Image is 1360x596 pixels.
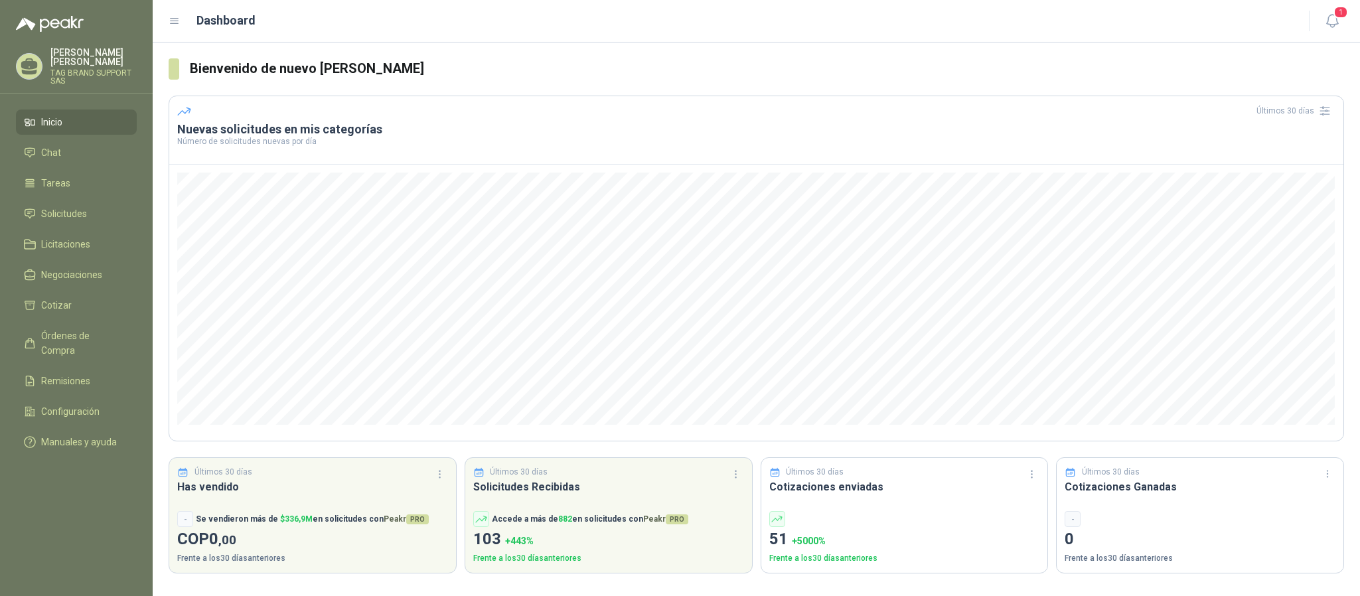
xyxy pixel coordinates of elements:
[209,530,236,548] span: 0
[196,513,429,526] p: Se vendieron más de en solicitudes con
[41,374,90,388] span: Remisiones
[16,140,137,165] a: Chat
[1320,9,1344,33] button: 1
[1082,466,1140,479] p: Últimos 30 días
[177,527,448,552] p: COP
[492,513,688,526] p: Accede a más de en solicitudes con
[1065,552,1335,565] p: Frente a los 30 días anteriores
[16,232,137,257] a: Licitaciones
[473,552,744,565] p: Frente a los 30 días anteriores
[1333,6,1348,19] span: 1
[41,267,102,282] span: Negociaciones
[41,298,72,313] span: Cotizar
[16,429,137,455] a: Manuales y ayuda
[792,536,826,546] span: + 5000 %
[177,552,448,565] p: Frente a los 30 días anteriores
[16,201,137,226] a: Solicitudes
[505,536,534,546] span: + 443 %
[473,479,744,495] h3: Solicitudes Recibidas
[769,527,1040,552] p: 51
[41,176,70,190] span: Tareas
[16,323,137,363] a: Órdenes de Compra
[769,552,1040,565] p: Frente a los 30 días anteriores
[177,511,193,527] div: -
[41,329,124,358] span: Órdenes de Compra
[16,110,137,135] a: Inicio
[190,58,1344,79] h3: Bienvenido de nuevo [PERSON_NAME]
[41,435,117,449] span: Manuales y ayuda
[16,16,84,32] img: Logo peakr
[666,514,688,524] span: PRO
[786,466,844,479] p: Últimos 30 días
[177,121,1335,137] h3: Nuevas solicitudes en mis categorías
[280,514,313,524] span: $ 336,9M
[16,171,137,196] a: Tareas
[41,206,87,221] span: Solicitudes
[218,532,236,548] span: ,00
[473,527,744,552] p: 103
[16,262,137,287] a: Negociaciones
[50,48,137,66] p: [PERSON_NAME] [PERSON_NAME]
[1065,511,1081,527] div: -
[177,137,1335,145] p: Número de solicitudes nuevas por día
[16,293,137,318] a: Cotizar
[194,466,252,479] p: Últimos 30 días
[1256,100,1335,121] div: Últimos 30 días
[1065,479,1335,495] h3: Cotizaciones Ganadas
[177,479,448,495] h3: Has vendido
[41,237,90,252] span: Licitaciones
[50,69,137,85] p: TAG BRAND SUPPORT SAS
[384,514,429,524] span: Peakr
[16,368,137,394] a: Remisiones
[769,479,1040,495] h3: Cotizaciones enviadas
[41,115,62,129] span: Inicio
[406,514,429,524] span: PRO
[490,466,548,479] p: Últimos 30 días
[16,399,137,424] a: Configuración
[41,404,100,419] span: Configuración
[558,514,572,524] span: 882
[196,11,256,30] h1: Dashboard
[41,145,61,160] span: Chat
[643,514,688,524] span: Peakr
[1065,527,1335,552] p: 0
